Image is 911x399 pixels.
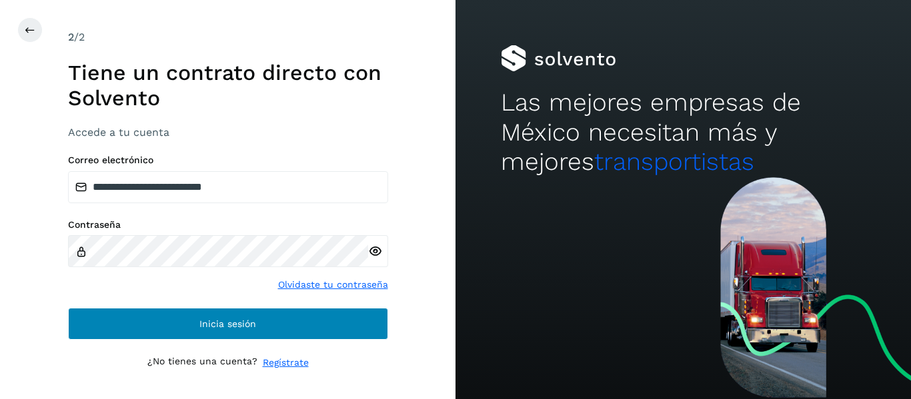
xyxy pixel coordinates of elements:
[199,319,256,328] span: Inicia sesión
[68,31,74,43] span: 2
[68,126,388,139] h3: Accede a tu cuenta
[68,155,388,166] label: Correo electrónico
[68,219,388,230] label: Contraseña
[68,308,388,340] button: Inicia sesión
[147,356,257,370] p: ¿No tienes una cuenta?
[501,88,865,177] h2: Las mejores empresas de México necesitan más y mejores
[278,278,388,292] a: Olvidaste tu contraseña
[594,147,754,176] span: transportistas
[263,356,309,370] a: Regístrate
[68,60,388,111] h1: Tiene un contrato directo con Solvento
